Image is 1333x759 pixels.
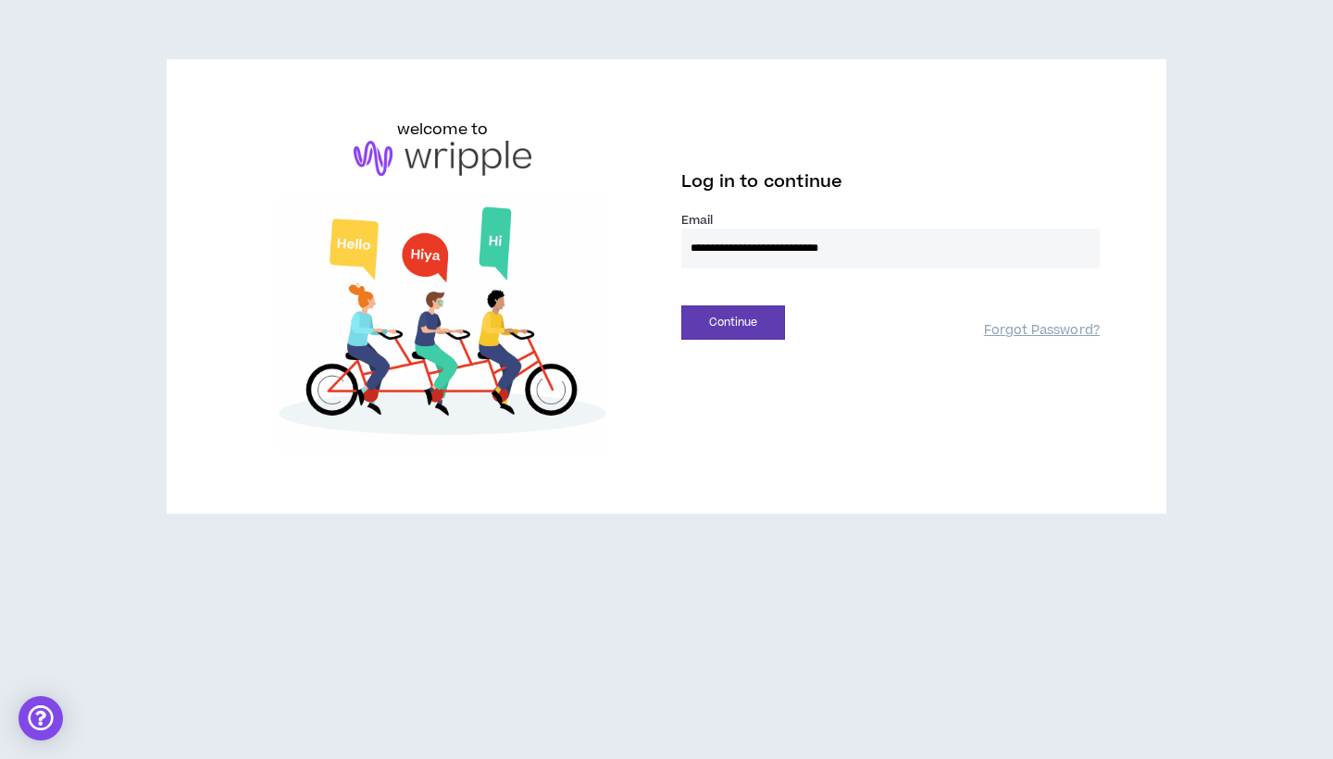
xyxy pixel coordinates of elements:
a: Forgot Password? [984,322,1100,340]
img: logo-brand.png [354,141,531,176]
div: Open Intercom Messenger [19,696,63,740]
img: Welcome to Wripple [233,194,652,455]
button: Continue [681,305,785,340]
h6: welcome to [397,118,489,141]
label: Email [681,212,1100,229]
span: Log in to continue [681,170,842,193]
